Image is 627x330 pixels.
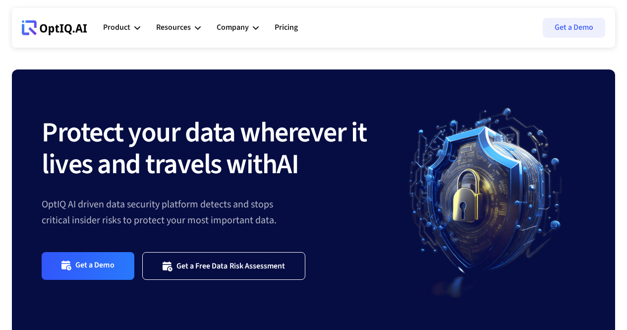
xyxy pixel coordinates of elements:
a: Pricing [275,13,298,43]
div: OptIQ AI driven data security platform detects and stops critical insider risks to protect your m... [42,197,387,228]
div: Company [217,21,249,34]
div: Get a Free Data Risk Assessment [176,261,285,271]
div: Get a Demo [75,260,114,271]
div: Resources [156,21,191,34]
a: Get a Demo [42,252,134,279]
strong: AI [277,145,298,184]
a: Get a Free Data Risk Assessment [142,252,306,279]
div: Product [103,21,130,34]
a: Get a Demo [543,18,605,38]
strong: Protect your data wherever it lives and travels with [42,113,367,184]
a: Webflow Homepage [22,13,87,43]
